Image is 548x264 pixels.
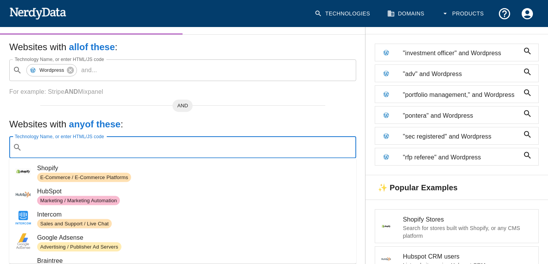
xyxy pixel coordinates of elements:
img: NerdyData.com [9,5,66,21]
h5: Websites with : [9,41,356,53]
span: Marketing / Marketing Automation [37,197,120,204]
a: "sec registered" and Wordpress [375,127,539,145]
p: Search for stores built with Shopify, or any CMS platform [403,224,532,240]
a: "adv" and Wordpress [375,64,539,82]
b: all of these [69,42,115,52]
button: Account Settings [516,2,539,25]
label: Technology Name, or enter HTML/JS code [15,133,104,140]
span: Hubspot CRM users [403,252,532,261]
p: and ... [78,66,100,75]
span: Shopify Stores [403,215,532,224]
label: Technology Name, or enter HTML/JS code [15,56,104,63]
span: "rfp referee" and Wordpress [403,153,520,162]
button: Support and Documentation [493,2,516,25]
span: "adv" and Wordpress [403,69,520,79]
span: Google Adsense [37,233,350,242]
a: Shopify StoresSearch for stores built with Shopify, or any CMS platform [375,209,539,243]
span: Intercom [37,210,350,219]
span: E-Commerce / E-Commerce Platforms [37,174,131,181]
button: Products [437,2,490,25]
span: Advertising / Publisher Ad Servers [37,243,121,250]
b: any of these [69,119,120,129]
p: For example: Stripe Mixpanel [9,87,356,96]
span: "investment officer" and Wordpress [403,49,520,58]
span: Shopify [37,164,350,173]
span: AND [172,102,193,110]
span: Wordpress [35,66,68,74]
span: Sales and Support / Live Chat [37,220,112,227]
a: "investment officer" and Wordpress [375,44,539,61]
span: HubSpot [37,187,350,196]
a: Technologies [310,2,376,25]
span: "sec registered" and Wordpress [403,132,520,141]
b: AND [64,88,78,95]
a: "pontera" and Wordpress [375,106,539,124]
h6: ✨ Popular Examples [365,175,464,199]
div: Wordpress [26,64,77,76]
span: "portfolio management," and Wordpress [403,90,520,100]
h5: Websites with : [9,118,356,130]
a: "rfp referee" and Wordpress [375,148,539,166]
span: "pontera" and Wordpress [403,111,520,120]
a: Domains [382,2,430,25]
a: "portfolio management," and Wordpress [375,85,539,103]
